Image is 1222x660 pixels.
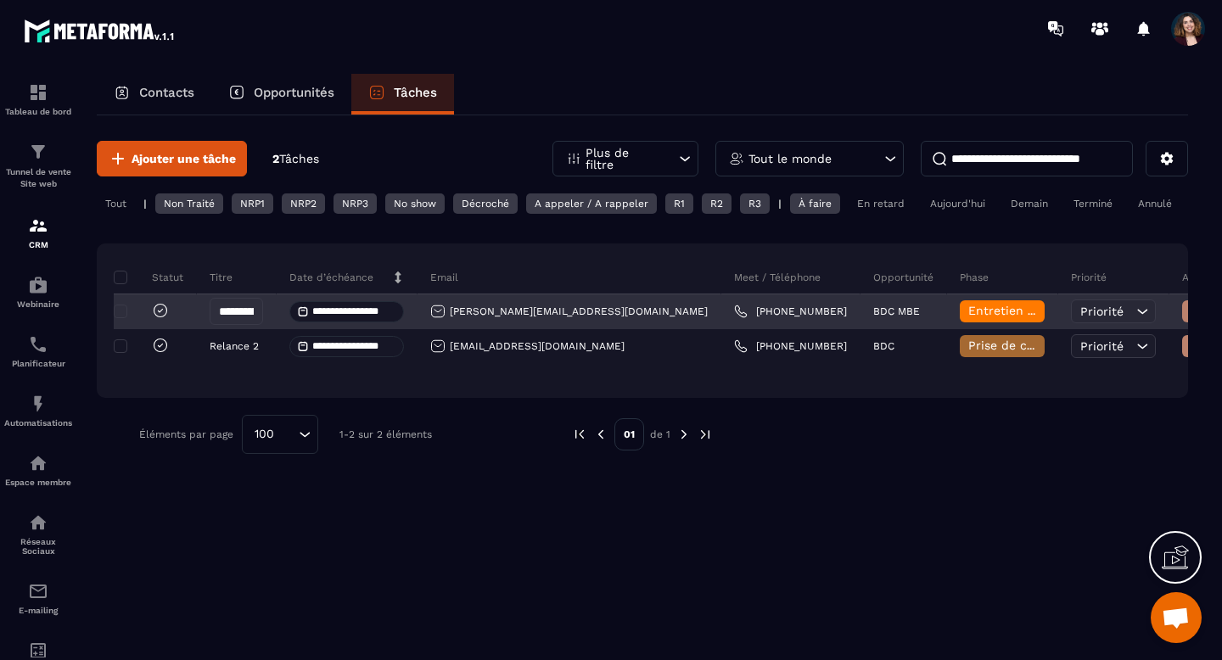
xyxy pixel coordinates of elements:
p: Date d’échéance [289,271,373,284]
div: Annulé [1130,193,1180,214]
div: R3 [740,193,770,214]
div: NRP1 [232,193,273,214]
p: Espace membre [4,478,72,487]
a: automationsautomationsWebinaire [4,262,72,322]
p: Planificateur [4,359,72,368]
p: BDC MBE [873,305,920,317]
p: Tableau de bord [4,107,72,116]
a: formationformationTunnel de vente Site web [4,129,72,203]
div: À faire [790,193,840,214]
p: 2 [272,151,319,167]
a: [PHONE_NUMBER] [734,339,847,353]
p: Éléments par page [139,428,233,440]
p: Automatisations [4,418,72,428]
span: Priorité [1080,339,1124,353]
div: Tout [97,193,135,214]
a: social-networksocial-networkRéseaux Sociaux [4,500,72,568]
img: formation [28,215,48,236]
p: Contacts [139,85,194,100]
button: Ajouter une tâche [97,141,247,176]
img: automations [28,394,48,414]
div: Non Traité [155,193,223,214]
p: Action [1182,271,1214,284]
a: [PHONE_NUMBER] [734,305,847,318]
p: Email [430,271,458,284]
span: Tâches [279,152,319,165]
div: Demain [1002,193,1057,214]
span: Ajouter une tâche [132,150,236,167]
img: formation [28,142,48,162]
img: automations [28,275,48,295]
p: de 1 [650,428,670,441]
div: Aujourd'hui [922,193,994,214]
div: R2 [702,193,732,214]
img: social-network [28,512,48,533]
span: Entretien découverte [968,304,1093,317]
a: Tâches [351,74,454,115]
img: scheduler [28,334,48,355]
div: Search for option [242,415,318,454]
p: Priorité [1071,271,1107,284]
p: Tunnel de vente Site web [4,166,72,190]
p: Tout le monde [748,153,832,165]
img: logo [24,15,177,46]
p: 01 [614,418,644,450]
span: Priorité [1080,305,1124,318]
p: Opportunités [254,85,334,100]
p: | [143,198,147,210]
p: Opportunité [873,271,933,284]
a: emailemailE-mailing [4,568,72,628]
p: 1-2 sur 2 éléments [339,428,432,440]
div: En retard [849,193,913,214]
p: Relance 2 [210,340,259,352]
p: Tâches [394,85,437,100]
img: prev [593,427,608,442]
div: Terminé [1065,193,1121,214]
div: NRP2 [282,193,325,214]
a: automationsautomationsEspace membre [4,440,72,500]
p: CRM [4,240,72,249]
a: Contacts [97,74,211,115]
img: formation [28,82,48,103]
span: 100 [249,425,280,444]
img: next [676,427,692,442]
input: Search for option [280,425,294,444]
a: formationformationCRM [4,203,72,262]
p: BDC [873,340,894,352]
span: Prise de contact [968,338,1065,352]
a: automationsautomationsAutomatisations [4,381,72,440]
p: Titre [210,271,233,284]
p: Webinaire [4,299,72,309]
img: next [698,427,713,442]
p: Statut [118,271,183,284]
div: Décroché [453,193,518,214]
a: schedulerschedulerPlanificateur [4,322,72,381]
div: R1 [665,193,693,214]
a: Opportunités [211,74,351,115]
div: A appeler / A rappeler [526,193,657,214]
p: Meet / Téléphone [734,271,821,284]
div: No show [385,193,445,214]
div: NRP3 [334,193,377,214]
a: Ouvrir le chat [1151,592,1202,643]
img: automations [28,453,48,473]
p: Réseaux Sociaux [4,537,72,556]
p: Plus de filtre [586,147,660,171]
p: E-mailing [4,606,72,615]
a: formationformationTableau de bord [4,70,72,129]
p: | [778,198,782,210]
img: prev [572,427,587,442]
p: Phase [960,271,989,284]
img: email [28,581,48,601]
